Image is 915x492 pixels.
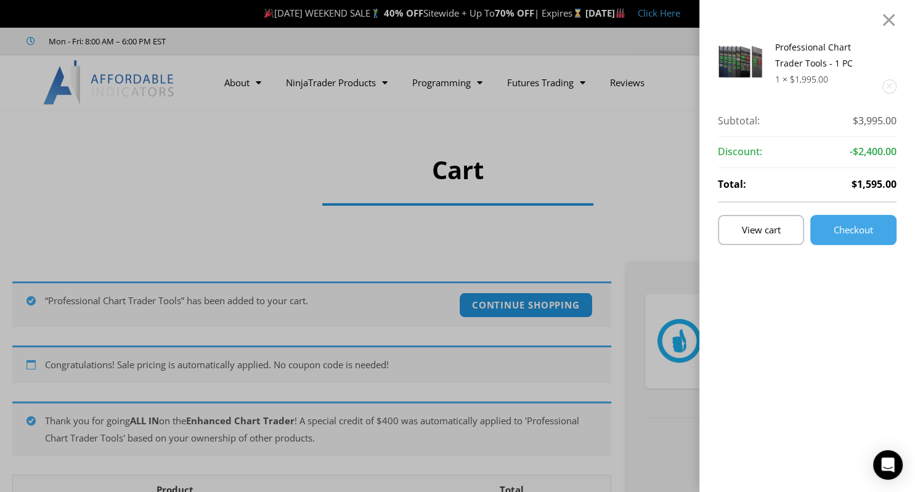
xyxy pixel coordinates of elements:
bdi: 1,995.00 [790,73,828,85]
span: $3,995.00 [853,112,897,131]
span: Checkout [834,225,873,235]
strong: Subtotal: [718,112,760,131]
a: View cart [718,215,804,245]
span: $1,595.00 [852,175,897,194]
strong: Total: [718,175,746,194]
div: Open Intercom Messenger [873,450,903,480]
strong: Discount: [718,143,762,161]
span: $ [790,73,795,85]
img: ProfessionalToolsBundlePage | Affordable Indicators – NinjaTrader [718,39,763,78]
span: -$2,400.00 [850,143,897,161]
a: Professional Chart Trader Tools - 1 PC [775,41,853,69]
span: 1 × [775,73,787,85]
span: View cart [742,225,781,235]
a: Checkout [810,215,897,245]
